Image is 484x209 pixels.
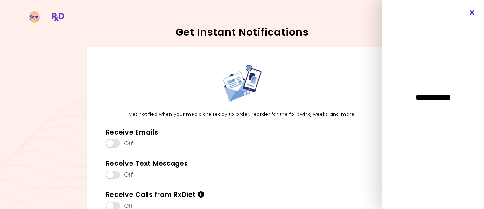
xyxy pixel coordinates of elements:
div: Receive Calls from RxDiet [106,190,205,199]
i: Info [198,191,205,198]
span: Off [124,140,133,147]
div: Receive Text Messages [106,159,188,168]
span: Off [124,171,133,178]
h2: Get Instant Notifications [29,27,455,37]
div: Receive Emails [106,128,158,136]
p: Get notified when your meals are ready to order, reorder for the following weeks and more. [101,111,383,118]
img: RxDiet [29,11,64,23]
i: Close [469,10,475,15]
